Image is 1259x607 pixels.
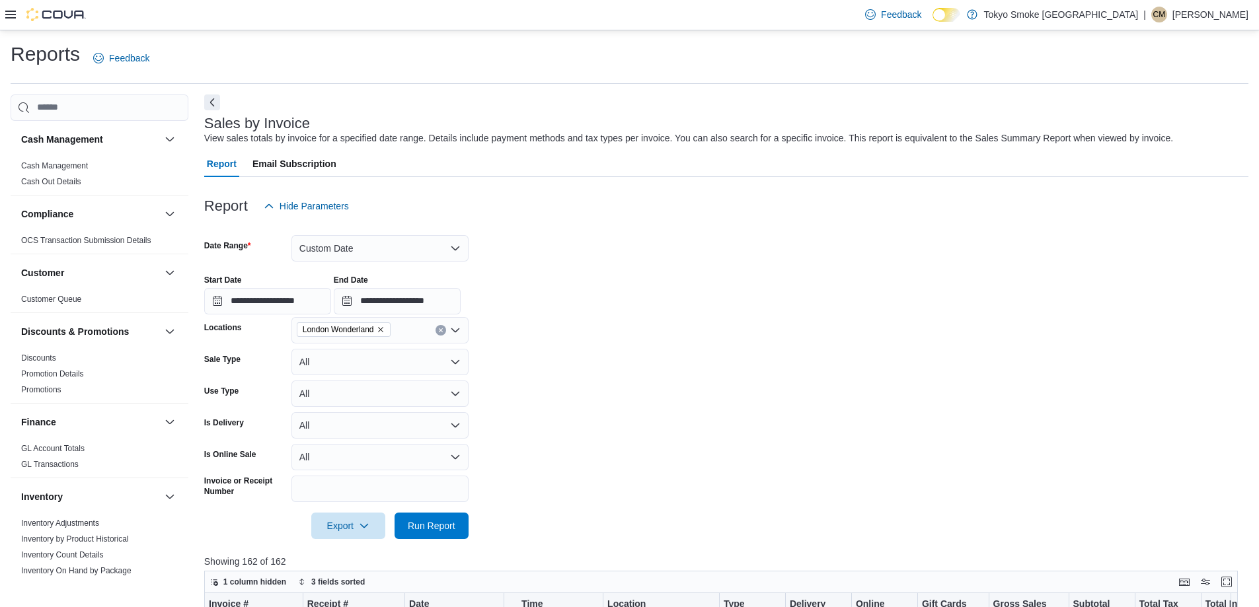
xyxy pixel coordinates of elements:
a: Inventory Adjustments [21,518,99,528]
span: OCS Transaction Submission Details [21,235,151,246]
button: Discounts & Promotions [21,325,159,338]
span: CM [1153,7,1166,22]
span: Export [319,513,377,539]
label: End Date [334,275,368,285]
button: Run Report [395,513,469,539]
button: Finance [162,414,178,430]
span: Inventory by Product Historical [21,534,129,544]
button: Compliance [162,206,178,222]
label: Sale Type [204,354,241,365]
div: Discounts & Promotions [11,350,188,403]
button: Clear input [436,325,446,336]
label: Invoice or Receipt Number [204,476,286,497]
span: Discounts [21,353,56,363]
input: Dark Mode [933,8,960,22]
button: Display options [1198,574,1213,590]
button: Next [204,94,220,110]
span: Hide Parameters [280,199,349,213]
h3: Discounts & Promotions [21,325,129,338]
a: GL Transactions [21,460,79,469]
button: Enter fullscreen [1219,574,1235,590]
span: 3 fields sorted [311,577,365,587]
a: Discounts [21,353,56,363]
span: Feedback [881,8,921,21]
a: Promotions [21,385,61,394]
button: Open list of options [450,325,461,336]
label: Locations [204,322,242,333]
input: Press the down key to open a popover containing a calendar. [334,288,461,314]
a: Feedback [88,45,155,71]
button: Finance [21,415,159,429]
span: Customer Queue [21,294,81,304]
button: All [291,444,469,470]
h3: Cash Management [21,133,103,146]
span: London Wonderland [297,322,391,337]
button: 1 column hidden [205,574,291,590]
label: Use Type [204,386,239,396]
button: Compliance [21,207,159,221]
p: [PERSON_NAME] [1172,7,1248,22]
a: Inventory Count Details [21,550,104,559]
button: All [291,380,469,407]
p: Showing 162 of 162 [204,555,1248,568]
div: Compliance [11,232,188,254]
button: Keyboard shortcuts [1176,574,1192,590]
span: London Wonderland [303,323,374,336]
span: GL Account Totals [21,443,85,454]
h3: Customer [21,266,64,279]
label: Date Range [204,240,251,251]
div: Customer [11,291,188,312]
button: Discounts & Promotions [162,324,178,339]
a: OCS Transaction Submission Details [21,236,151,245]
h3: Compliance [21,207,73,221]
a: Inventory On Hand by Package [21,566,132,575]
button: Inventory [162,489,178,505]
a: Cash Management [21,161,88,170]
a: GL Account Totals [21,444,85,453]
a: Promotion Details [21,369,84,378]
button: All [291,349,469,375]
span: Inventory Count Details [21,550,104,560]
span: Email Subscription [252,151,336,177]
button: Remove London Wonderland from selection in this group [377,326,385,334]
p: Tokyo Smoke [GEOGRAPHIC_DATA] [984,7,1139,22]
div: Cash Management [11,158,188,195]
span: Report [207,151,237,177]
span: Feedback [109,52,149,65]
h3: Sales by Invoice [204,116,310,131]
a: Cash Out Details [21,177,81,186]
span: Inventory Adjustments [21,518,99,528]
div: View sales totals by invoice for a specified date range. Details include payment methods and tax ... [204,131,1173,145]
button: Customer [162,265,178,281]
label: Is Online Sale [204,449,256,460]
h1: Reports [11,41,80,67]
label: Is Delivery [204,417,244,428]
label: Start Date [204,275,242,285]
button: Cash Management [21,133,159,146]
h3: Report [204,198,248,214]
a: Customer Queue [21,295,81,304]
button: Inventory [21,490,159,503]
a: Inventory by Product Historical [21,534,129,544]
button: Custom Date [291,235,469,262]
h3: Finance [21,415,56,429]
button: Export [311,513,385,539]
span: Run Report [408,519,455,532]
img: Cova [26,8,86,21]
div: Chris MacPhail [1151,7,1167,22]
div: Finance [11,441,188,478]
a: Feedback [860,1,927,28]
span: 1 column hidden [223,577,286,587]
input: Press the down key to open a popover containing a calendar. [204,288,331,314]
button: Hide Parameters [258,193,354,219]
p: | [1143,7,1146,22]
button: Customer [21,266,159,279]
span: GL Transactions [21,459,79,470]
button: 3 fields sorted [293,574,370,590]
h3: Inventory [21,490,63,503]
